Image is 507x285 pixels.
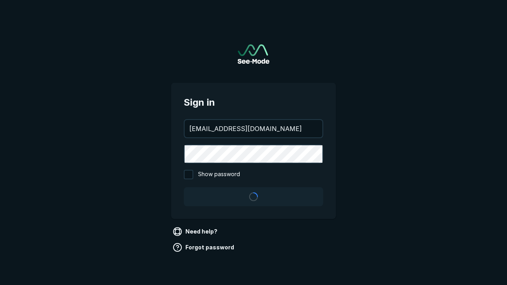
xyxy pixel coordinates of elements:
a: Forgot password [171,241,237,254]
a: Go to sign in [238,44,269,64]
span: Show password [198,170,240,179]
img: See-Mode Logo [238,44,269,64]
a: Need help? [171,225,221,238]
input: your@email.com [185,120,322,137]
span: Sign in [184,95,323,110]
